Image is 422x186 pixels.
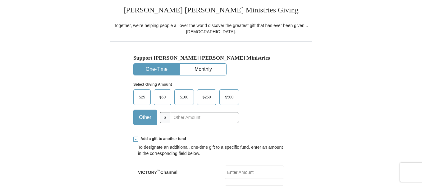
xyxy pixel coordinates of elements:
span: Other [136,113,154,122]
span: $500 [222,93,236,102]
div: Together, we're helping people all over the world discover the greatest gift that has ever been g... [110,22,312,35]
sup: ™ [157,169,160,173]
button: One-Time [134,64,180,75]
span: $ [160,112,170,123]
strong: Select Giving Amount [133,82,172,87]
h5: Support [PERSON_NAME] [PERSON_NAME] Ministries [133,55,289,61]
input: Other Amount [170,112,239,123]
label: VICTORY Channel [138,169,177,175]
span: $100 [177,93,191,102]
div: To designate an additional, one-time gift to a specific fund, enter an amount in the correspondin... [138,144,284,157]
span: $250 [200,93,214,102]
span: Add a gift to another fund [138,136,186,142]
span: $25 [136,93,148,102]
span: $50 [156,93,169,102]
input: Enter Amount [225,166,284,179]
button: Monthly [180,64,226,75]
